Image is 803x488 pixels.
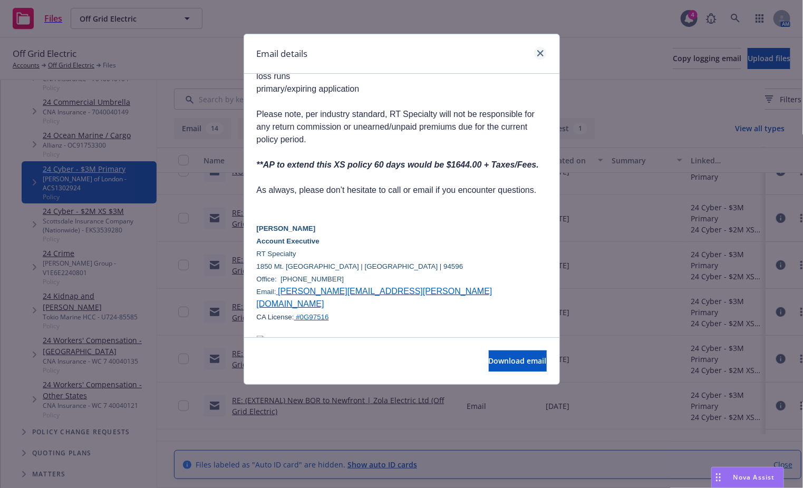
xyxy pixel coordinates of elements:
button: Nova Assist [711,467,784,488]
span: [PERSON_NAME] [257,225,316,232]
a: close [534,47,547,60]
span: CA License: [257,313,296,321]
span: #0G97516 [296,313,328,321]
span: Nova Assist [733,473,775,482]
span: Office: [PHONE_NUMBER] [257,275,344,283]
span: RT Specialty [257,250,296,258]
div: Drag to move [712,467,725,487]
span: **AP to extend this XS policy 60 days would be $1644.00 + Taxes/Fees. [257,160,539,169]
h1: Email details [257,47,308,61]
span: Download email [489,356,547,366]
button: Download email [489,350,547,372]
span: Email: [257,288,278,296]
span: loss runs [257,72,291,81]
span: Please note, per industry standard, RT Specialty will not be responsible for any return commissio... [257,110,535,144]
a: [PERSON_NAME][EMAIL_ADDRESS][PERSON_NAME][DOMAIN_NAME] [257,287,492,308]
span: Account Executive [257,237,320,245]
img: Description: Description: RT_ProExec_Logo_2pms_FINAL [257,336,311,350]
span: primary/expiring application [257,84,360,93]
span: As always, please don’t hesitate to call or email if you encounter questions. [257,186,537,194]
span: 1850 Mt. [GEOGRAPHIC_DATA] | [GEOGRAPHIC_DATA] | 94596 [257,262,463,270]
